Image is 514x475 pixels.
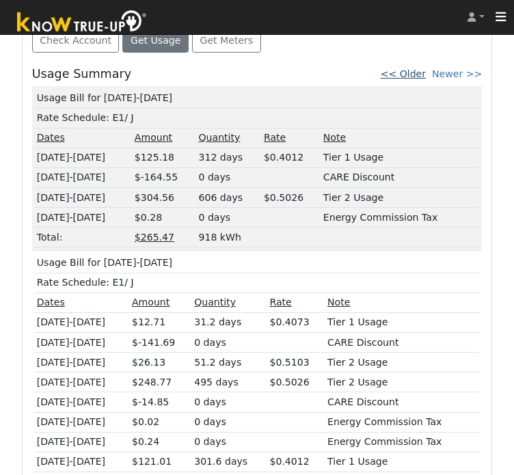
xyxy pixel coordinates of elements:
[34,108,480,128] td: Rate Schedule: E1
[34,333,129,353] td: [DATE]-[DATE]
[327,297,350,308] u: Note
[194,395,265,409] div: 0 days
[194,375,265,390] div: 495 days
[325,312,480,332] td: Tier 1 Usage
[321,148,479,167] td: Tier 1 Usage
[269,375,323,390] div: $0.5026
[264,150,319,165] div: $0.4012
[34,432,129,452] td: [DATE]-[DATE]
[132,208,196,228] td: $0.28
[34,452,129,472] td: [DATE]-[DATE]
[199,132,241,143] u: Quantity
[488,8,514,27] button: Toggle navigation
[325,452,480,472] td: Tier 1 Usage
[34,353,129,372] td: [DATE]-[DATE]
[194,415,265,429] div: 0 days
[34,228,132,247] td: Total:
[132,167,196,187] td: $-164.55
[135,232,174,243] u: $265.47
[34,412,129,432] td: [DATE]-[DATE]
[199,150,259,165] div: 312 days
[34,208,132,228] td: [DATE]-[DATE]
[10,8,154,38] img: Know True-Up
[325,392,480,412] td: CARE Discount
[34,372,129,392] td: [DATE]-[DATE]
[192,29,261,53] button: Get Meters
[132,297,170,308] u: Amount
[129,452,191,472] td: $121.01
[129,432,191,452] td: $0.24
[34,253,480,273] td: Usage Bill for [DATE]-[DATE]
[129,353,191,372] td: $26.13
[37,132,65,143] u: Dates
[124,277,133,288] span: / J
[199,170,259,185] div: 0 days
[194,336,265,350] div: 0 days
[34,148,132,167] td: [DATE]-[DATE]
[122,29,189,53] button: Get Usage
[194,454,265,469] div: 301.6 days
[34,88,480,108] td: Usage Bill for [DATE]-[DATE]
[129,392,191,412] td: $-14.85
[321,208,479,228] td: Energy Commission Tax
[269,315,323,329] div: $0.4073
[325,372,480,392] td: Tier 2 Usage
[40,35,111,46] span: Check Account
[37,297,65,308] u: Dates
[200,35,254,46] span: Get Meters
[131,35,180,46] span: Get Usage
[199,230,478,245] div: 918 kWh
[199,211,259,225] div: 0 days
[129,312,191,332] td: $12.71
[325,432,480,452] td: Energy Commission Tax
[132,188,196,208] td: $304.56
[32,67,131,81] h5: Usage Summary
[264,132,286,143] u: Rate
[194,435,265,449] div: 0 days
[34,392,129,412] td: [DATE]-[DATE]
[194,297,236,308] u: Quantity
[34,188,132,208] td: [DATE]-[DATE]
[269,297,291,308] u: Rate
[34,273,480,293] td: Rate Schedule: E1
[264,191,319,205] div: $0.5026
[323,132,346,143] u: Note
[381,68,426,79] a: << Older
[135,132,172,143] u: Amount
[269,454,323,469] div: $0.4012
[194,355,265,370] div: 51.2 days
[34,312,129,332] td: [DATE]-[DATE]
[124,112,133,123] span: / J
[321,167,479,187] td: CARE Discount
[269,355,323,370] div: $0.5103
[432,68,482,79] a: Newer >>
[32,29,120,53] button: Check Account
[129,333,191,353] td: $-141.69
[129,412,191,432] td: $0.02
[34,167,132,187] td: [DATE]-[DATE]
[325,412,480,432] td: Energy Commission Tax
[132,148,196,167] td: $125.18
[129,372,191,392] td: $248.77
[325,333,480,353] td: CARE Discount
[199,191,259,205] div: 606 days
[194,315,265,329] div: 31.2 days
[321,188,479,208] td: Tier 2 Usage
[325,353,480,372] td: Tier 2 Usage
